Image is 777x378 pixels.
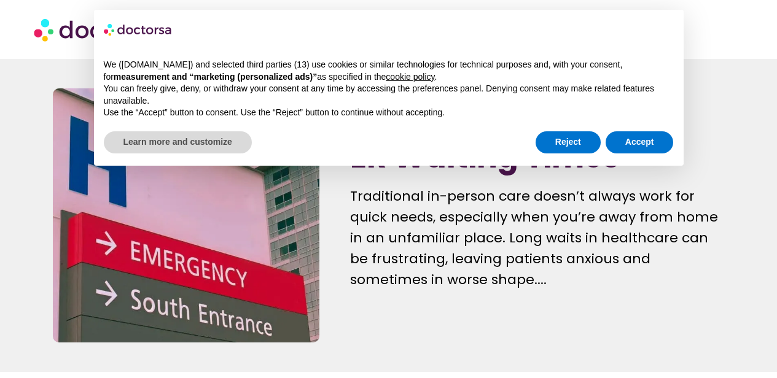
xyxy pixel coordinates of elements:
p: You can freely give, deny, or withdraw your consent at any time by accessing the preferences pane... [104,83,674,107]
p: We ([DOMAIN_NAME]) and selected third parties (13) use cookies or similar technologies for techni... [104,59,674,83]
p: Use the “Accept” button to consent. Use the “Reject” button to continue without accepting. [104,107,674,119]
button: Reject [536,131,601,153]
button: Learn more and customize [104,131,252,153]
img: logo [104,20,173,39]
button: Accept [606,131,674,153]
strong: measurement and “marketing (personalized ads)” [114,72,317,82]
div: Traditional in-person care doesn’t always work for quick needs, especially when you’re away from ... [350,186,724,290]
a: cookie policy [386,72,434,82]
